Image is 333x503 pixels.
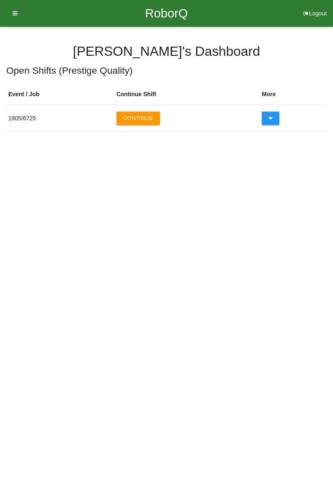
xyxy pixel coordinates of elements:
[6,44,327,59] h4: [PERSON_NAME] 's Dashboard
[260,84,327,105] th: More
[117,112,160,125] button: Continue
[6,105,114,132] td: 1905 / 6725
[6,65,327,76] h5: Open Shifts ( Prestige Quality )
[114,84,260,105] th: Continue Shift
[6,84,114,105] th: Event / Job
